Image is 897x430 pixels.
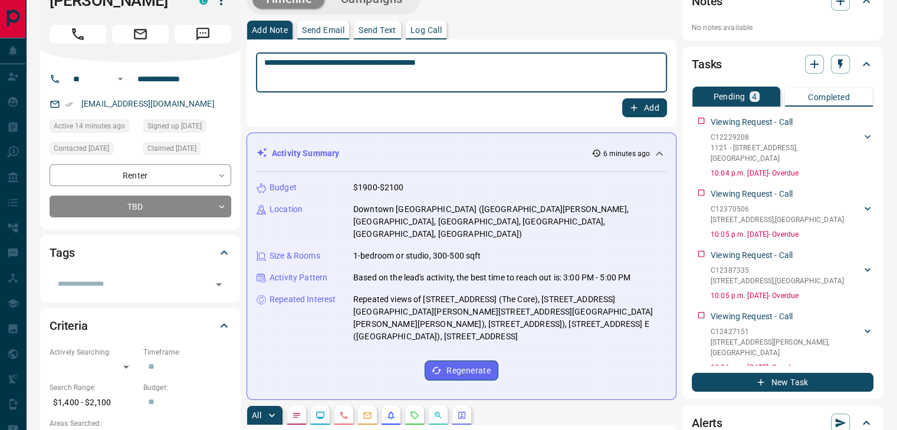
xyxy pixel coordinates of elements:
p: 1-bedroom or studio, 300-500 sqft [353,250,481,262]
span: Email [112,25,169,44]
p: Size & Rooms [270,250,320,262]
p: 1121 - [STREET_ADDRESS] , [GEOGRAPHIC_DATA] [711,143,862,164]
div: TBD [50,196,231,217]
p: Areas Searched: [50,418,231,429]
div: Sun Oct 12 2025 [50,142,137,158]
h2: Criteria [50,316,88,335]
p: Search Range: [50,382,137,393]
div: Sun Oct 12 2025 [143,142,231,158]
p: Budget [270,181,297,194]
p: C12229208 [711,132,862,143]
p: Send Email [302,26,344,34]
p: Completed [808,93,850,101]
p: Viewing Request - Call [711,249,793,262]
p: Viewing Request - Call [711,116,793,128]
p: Downtown [GEOGRAPHIC_DATA] ([GEOGRAPHIC_DATA][PERSON_NAME], [GEOGRAPHIC_DATA], [GEOGRAPHIC_DATA],... [353,203,666,240]
svg: Email Verified [65,100,73,108]
p: 10:05 p.m. [DATE] - Overdue [711,229,873,240]
a: [EMAIL_ADDRESS][DOMAIN_NAME] [81,99,215,108]
div: C12387335[STREET_ADDRESS],[GEOGRAPHIC_DATA] [711,263,873,289]
p: All [252,411,261,419]
p: 10:06 p.m. [DATE] - Overdue [711,362,873,373]
p: Viewing Request - Call [711,310,793,323]
div: Tasks [692,50,873,78]
div: C12370506[STREET_ADDRESS],[GEOGRAPHIC_DATA] [711,201,873,227]
button: New Task [692,373,873,392]
p: Activity Summary [272,147,339,160]
p: 6 minutes ago [603,148,650,159]
p: Pending [713,92,745,101]
span: Message [175,25,231,44]
svg: Opportunities [433,411,443,420]
div: Renter [50,164,231,186]
p: [STREET_ADDRESS] , [GEOGRAPHIC_DATA] [711,214,844,225]
div: Criteria [50,312,231,340]
p: Based on the lead's activity, the best time to reach out is: 3:00 PM - 5:00 PM [353,272,630,284]
svg: Lead Browsing Activity [316,411,325,420]
button: Add [622,98,667,117]
button: Open [113,72,127,86]
div: Sat Oct 11 2025 [143,120,231,136]
h2: Tags [50,243,74,262]
p: $1,400 - $2,100 [50,393,137,412]
p: C12427151 [711,326,862,337]
div: C122292081121 - [STREET_ADDRESS],[GEOGRAPHIC_DATA] [711,130,873,166]
span: Contacted [DATE] [54,143,109,154]
p: 10:04 p.m. [DATE] - Overdue [711,168,873,178]
p: Repeated views of [STREET_ADDRESS] (The Core), [STREET_ADDRESS][GEOGRAPHIC_DATA][PERSON_NAME][STR... [353,293,666,343]
div: Mon Oct 13 2025 [50,120,137,136]
p: Timeframe: [143,347,231,358]
p: Budget: [143,382,231,393]
svg: Emails [363,411,372,420]
p: $1900-$2100 [353,181,403,194]
p: Location [270,203,303,216]
p: Actively Searching: [50,347,137,358]
span: Signed up [DATE] [147,120,202,132]
p: No notes available [692,22,873,33]
span: Call [50,25,106,44]
p: [STREET_ADDRESS] , [GEOGRAPHIC_DATA] [711,276,844,286]
p: Log Call [410,26,442,34]
span: Claimed [DATE] [147,143,196,154]
p: Viewing Request - Call [711,188,793,200]
button: Regenerate [425,360,498,381]
p: [STREET_ADDRESS][PERSON_NAME] , [GEOGRAPHIC_DATA] [711,337,862,358]
div: Activity Summary6 minutes ago [257,143,666,164]
div: Tags [50,239,231,267]
svg: Calls [339,411,349,420]
p: 10:05 p.m. [DATE] - Overdue [711,290,873,301]
p: C12370506 [711,204,844,214]
p: C12387335 [711,265,844,276]
svg: Notes [292,411,301,420]
h2: Tasks [692,55,722,74]
button: Open [211,276,227,293]
svg: Requests [410,411,419,420]
span: Active 14 minutes ago [54,120,125,132]
p: Repeated Interest [270,293,336,306]
p: Add Note [252,26,288,34]
p: Send Text [359,26,396,34]
svg: Agent Actions [457,411,466,420]
div: C12427151[STREET_ADDRESS][PERSON_NAME],[GEOGRAPHIC_DATA] [711,324,873,360]
p: Activity Pattern [270,272,327,284]
p: 4 [752,92,757,101]
svg: Listing Alerts [386,411,396,420]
